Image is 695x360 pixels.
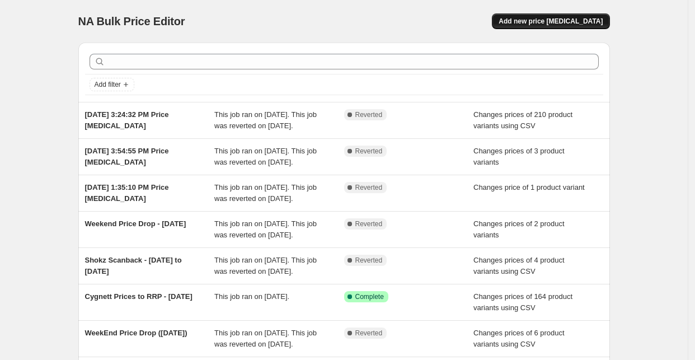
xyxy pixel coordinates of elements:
[355,110,383,119] span: Reverted
[473,219,565,239] span: Changes prices of 2 product variants
[85,110,169,130] span: [DATE] 3:24:32 PM Price [MEDICAL_DATA]
[473,292,572,312] span: Changes prices of 164 product variants using CSV
[214,219,317,239] span: This job ran on [DATE]. This job was reverted on [DATE].
[473,329,565,348] span: Changes prices of 6 product variants using CSV
[85,256,182,275] span: Shokz Scanback - [DATE] to [DATE]
[85,292,192,301] span: Cygnett Prices to RRP - [DATE]
[473,147,565,166] span: Changes prices of 3 product variants
[214,292,289,301] span: This job ran on [DATE].
[78,15,185,27] span: NA Bulk Price Editor
[355,219,383,228] span: Reverted
[214,329,317,348] span: This job ran on [DATE]. This job was reverted on [DATE].
[355,147,383,156] span: Reverted
[214,256,317,275] span: This job ran on [DATE]. This job was reverted on [DATE].
[355,329,383,338] span: Reverted
[355,256,383,265] span: Reverted
[355,292,384,301] span: Complete
[473,183,585,191] span: Changes price of 1 product variant
[85,219,186,228] span: Weekend Price Drop - [DATE]
[214,183,317,203] span: This job ran on [DATE]. This job was reverted on [DATE].
[499,17,603,26] span: Add new price [MEDICAL_DATA]
[85,147,169,166] span: [DATE] 3:54:55 PM Price [MEDICAL_DATA]
[355,183,383,192] span: Reverted
[85,329,187,337] span: WeekEnd Price Drop ([DATE])
[473,256,565,275] span: Changes prices of 4 product variants using CSV
[95,80,121,89] span: Add filter
[492,13,609,29] button: Add new price [MEDICAL_DATA]
[85,183,169,203] span: [DATE] 1:35:10 PM Price [MEDICAL_DATA]
[90,78,134,91] button: Add filter
[214,147,317,166] span: This job ran on [DATE]. This job was reverted on [DATE].
[473,110,572,130] span: Changes prices of 210 product variants using CSV
[214,110,317,130] span: This job ran on [DATE]. This job was reverted on [DATE].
